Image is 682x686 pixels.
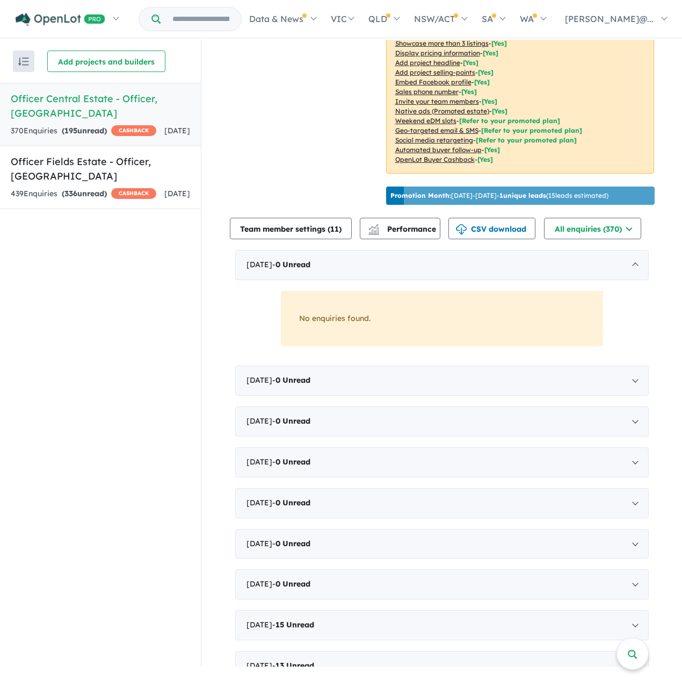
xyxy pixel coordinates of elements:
[275,260,280,269] span: 0
[275,375,280,385] span: 0
[286,661,314,670] span: Unread
[246,579,310,589] span: [DATE] -
[395,146,482,154] u: Automated buyer follow-up
[448,218,535,239] button: CSV download
[246,620,314,630] span: [DATE] -
[463,59,478,67] span: [ Yes ]
[16,13,105,26] img: Openlot PRO Logo White
[491,39,507,47] span: [ Yes ]
[275,539,280,548] span: 0
[246,539,310,548] span: [DATE] -
[11,154,190,183] h5: Officer Fields Estate - Officer , [GEOGRAPHIC_DATA]
[390,191,451,199] b: Promotion Month:
[483,49,498,57] span: [ Yes ]
[282,375,310,385] span: Unread
[395,68,475,76] u: Add project selling-points
[64,189,77,198] span: 336
[459,117,560,125] span: [Refer to your promoted plan]
[565,13,654,24] span: [PERSON_NAME]@...
[395,78,471,86] u: Embed Facebook profile
[456,224,467,235] img: download icon
[395,126,478,134] u: Geo-targeted email & SMS
[368,224,378,230] img: line-chart.svg
[395,39,489,47] u: Showcase more than 3 listings
[390,191,608,201] p: [DATE] - [DATE] - ( 15 leads estimated)
[246,457,310,467] span: [DATE] -
[492,107,507,115] span: [Yes]
[478,68,494,76] span: [ Yes ]
[64,126,77,135] span: 195
[330,224,339,234] span: 11
[111,125,156,136] span: CASHBACK
[246,260,310,269] span: [DATE] -
[246,498,310,508] span: [DATE] -
[164,189,190,198] span: [DATE]
[386,1,654,174] p: Your project is only comparing to other top-performing projects in your area: - - - - - - - - - -...
[395,117,456,125] u: Weekend eDM slots
[282,457,310,467] span: Unread
[482,97,497,105] span: [ Yes ]
[544,218,641,239] button: All enquiries (370)
[275,661,284,670] span: 13
[477,155,493,163] span: [Yes]
[395,155,475,163] u: OpenLot Buyer Cashback
[275,498,280,508] span: 0
[461,88,477,96] span: [ Yes ]
[18,58,29,66] img: sort.svg
[246,661,314,670] span: [DATE] -
[62,126,107,135] strong: ( unread)
[370,224,436,234] span: Performance
[481,126,582,134] span: [Refer to your promoted plan]
[395,88,459,96] u: Sales phone number
[11,91,190,120] h5: Officer Central Estate - Officer , [GEOGRAPHIC_DATA]
[395,49,480,57] u: Display pricing information
[282,416,310,426] span: Unread
[111,188,156,199] span: CASHBACK
[474,78,490,86] span: [ Yes ]
[62,189,107,198] strong: ( unread)
[11,125,156,138] div: 370 Enquir ies
[360,218,440,239] button: Performance
[275,416,280,426] span: 0
[275,457,280,467] span: 0
[282,539,310,548] span: Unread
[246,375,310,385] span: [DATE] -
[246,416,310,426] span: [DATE] -
[499,191,546,199] b: 1 unique leads
[484,146,500,154] span: [Yes]
[275,579,280,589] span: 0
[282,498,310,508] span: Unread
[395,107,489,115] u: Native ads (Promoted estate)
[368,227,379,234] img: bar-chart.svg
[476,136,577,144] span: [Refer to your promoted plan]
[164,126,190,135] span: [DATE]
[282,260,310,269] span: Unread
[395,59,460,67] u: Add project headline
[275,620,284,630] span: 15
[395,97,479,105] u: Invite your team members
[281,291,603,347] div: No enquiries found.
[286,620,314,630] span: Unread
[230,218,352,239] button: Team member settings (11)
[47,51,165,72] button: Add projects and builders
[282,579,310,589] span: Unread
[395,136,473,144] u: Social media retargeting
[11,188,156,201] div: 439 Enquir ies
[163,8,239,31] input: Try estate name, suburb, builder or developer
